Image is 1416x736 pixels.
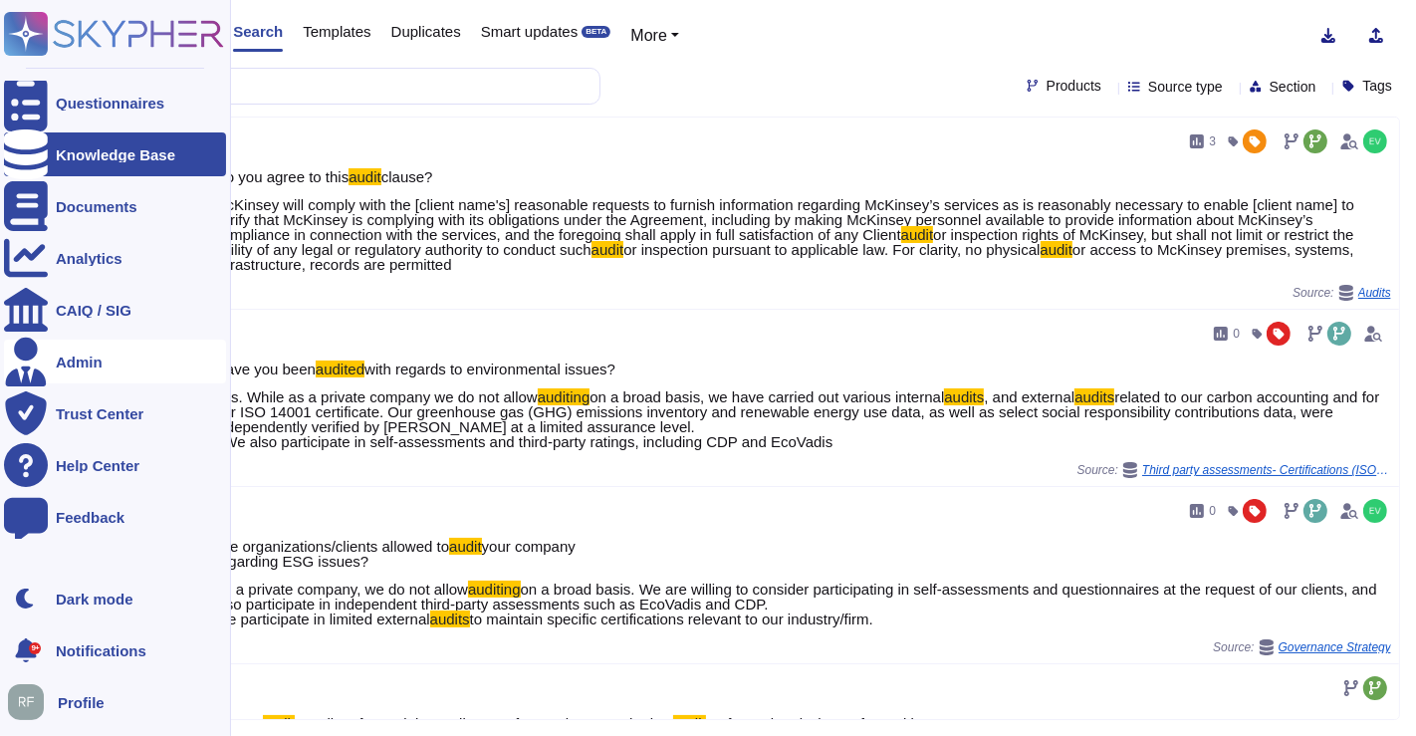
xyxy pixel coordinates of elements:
[29,642,41,654] div: 9+
[481,24,579,39] span: Smart updates
[591,241,624,258] mark: audit
[56,199,137,214] div: Documents
[1293,285,1391,301] span: Source:
[1270,80,1316,94] span: Section
[214,581,1377,627] span: on a broad basis. We are willing to consider participating in self-assessments and questionnaires...
[215,538,576,570] span: your company regarding ESG issues?
[79,69,580,104] input: Search a question or template...
[364,361,615,377] span: with regards to environmental issues?
[4,340,226,383] a: Admin
[623,241,1040,258] span: or inspection pursuant to applicable law. For clarity, no physical
[1279,641,1391,653] span: Governance Strategy
[1209,135,1216,147] span: 3
[468,581,521,598] mark: auditing
[56,592,133,607] div: Dark mode
[349,168,381,185] mark: audit
[56,147,175,162] div: Knowledge Base
[470,611,873,627] span: to maintain specific certifications relevant to our industry/firm.
[901,226,934,243] mark: audit
[4,443,226,487] a: Help Center
[233,24,283,39] span: Search
[56,355,103,369] div: Admin
[4,391,226,435] a: Trust Center
[303,24,370,39] span: Templates
[590,388,944,405] span: on a broad basis, we have carried out various internal
[8,684,44,720] img: user
[582,26,610,38] div: BETA
[56,96,164,111] div: Questionnaires
[1363,499,1387,523] img: user
[538,388,590,405] mark: auditing
[4,236,226,280] a: Analytics
[215,715,263,732] span: Do you
[4,495,226,539] a: Feedback
[56,303,131,318] div: CAIQ / SIG
[430,611,470,627] mark: audits
[4,132,226,176] a: Knowledge Base
[391,24,461,39] span: Duplicates
[4,184,226,228] a: Documents
[1363,129,1387,153] img: user
[214,388,538,405] span: Yes. While as a private company we do not allow
[295,715,673,732] span: suppliers for social compliance? If yes, when was the last
[214,581,468,598] span: As a private company, we do not allow
[56,458,139,473] div: Help Center
[214,388,1379,450] span: related to our carbon accounting and for our ISO 14001 certificate. Our greenhouse gas (GHG) emis...
[706,715,927,732] span: performed and who performed it?
[214,196,1354,243] span: McKinsey will comply with the [client name's] reasonable requests to furnish information regardin...
[381,168,433,185] span: clause?
[630,27,666,44] span: More
[56,510,124,525] div: Feedback
[263,715,296,732] mark: audit
[984,388,1074,405] span: , and external
[944,388,984,405] mark: audits
[1233,328,1240,340] span: 0
[316,361,364,377] mark: audited
[1142,464,1391,476] span: Third party assessments- Certifications (ISO 14001-Ecovadis- CPD)
[1074,388,1114,405] mark: audits
[1213,639,1391,655] span: Source:
[4,288,226,332] a: CAIQ / SIG
[1047,79,1101,93] span: Products
[1077,462,1391,478] span: Source:
[58,695,105,710] span: Profile
[1209,505,1216,517] span: 0
[1358,287,1391,299] span: Audits
[215,361,316,377] span: Have you been
[56,643,146,658] span: Notifications
[4,81,226,124] a: Questionnaires
[449,538,482,555] mark: audit
[56,251,122,266] div: Analytics
[1148,80,1223,94] span: Source type
[630,24,679,48] button: More
[4,680,58,724] button: user
[56,406,143,421] div: Trust Center
[673,715,706,732] mark: audit
[215,168,349,185] span: Do you agree to this
[1041,241,1073,258] mark: audit
[215,538,449,555] span: Are organizations/clients allowed to
[1362,79,1392,93] span: Tags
